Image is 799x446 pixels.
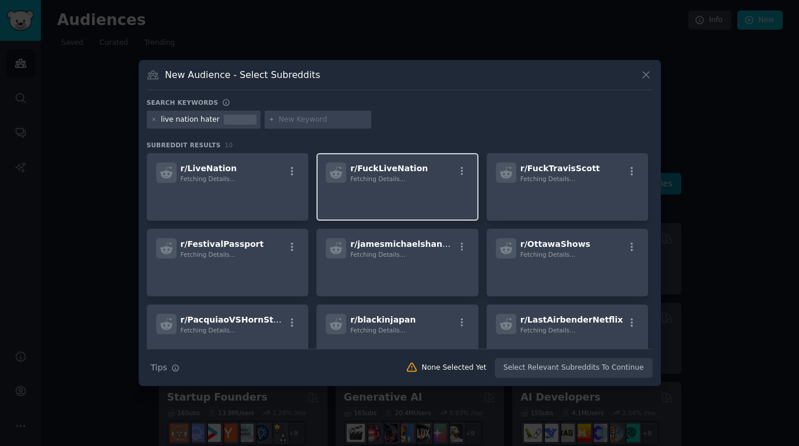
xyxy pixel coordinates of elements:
[279,115,367,125] input: New Keyword
[147,141,221,149] span: Subreddit Results
[520,239,590,249] span: r/ OttawaShows
[350,175,405,182] span: Fetching Details...
[181,175,235,182] span: Fetching Details...
[350,239,459,249] span: r/ jamesmichaelshannon
[147,98,219,107] h3: Search keywords
[181,327,235,334] span: Fetching Details...
[151,362,167,374] span: Tips
[181,164,237,173] span: r/ LiveNation
[520,251,575,258] span: Fetching Details...
[350,164,428,173] span: r/ FuckLiveNation
[422,363,487,373] div: None Selected Yet
[147,357,184,378] button: Tips
[181,239,264,249] span: r/ FestivalPassport
[520,327,575,334] span: Fetching Details...
[520,315,623,324] span: r/ LastAirbenderNetflix
[350,327,405,334] span: Fetching Details...
[520,164,600,173] span: r/ FuckTravisScott
[350,251,405,258] span: Fetching Details...
[350,315,416,324] span: r/ blackinjapan
[161,115,220,125] div: live nation hater
[181,315,297,324] span: r/ PacquiaoVSHornStream
[165,69,320,81] h3: New Audience - Select Subreddits
[225,141,233,148] span: 10
[181,251,235,258] span: Fetching Details...
[520,175,575,182] span: Fetching Details...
